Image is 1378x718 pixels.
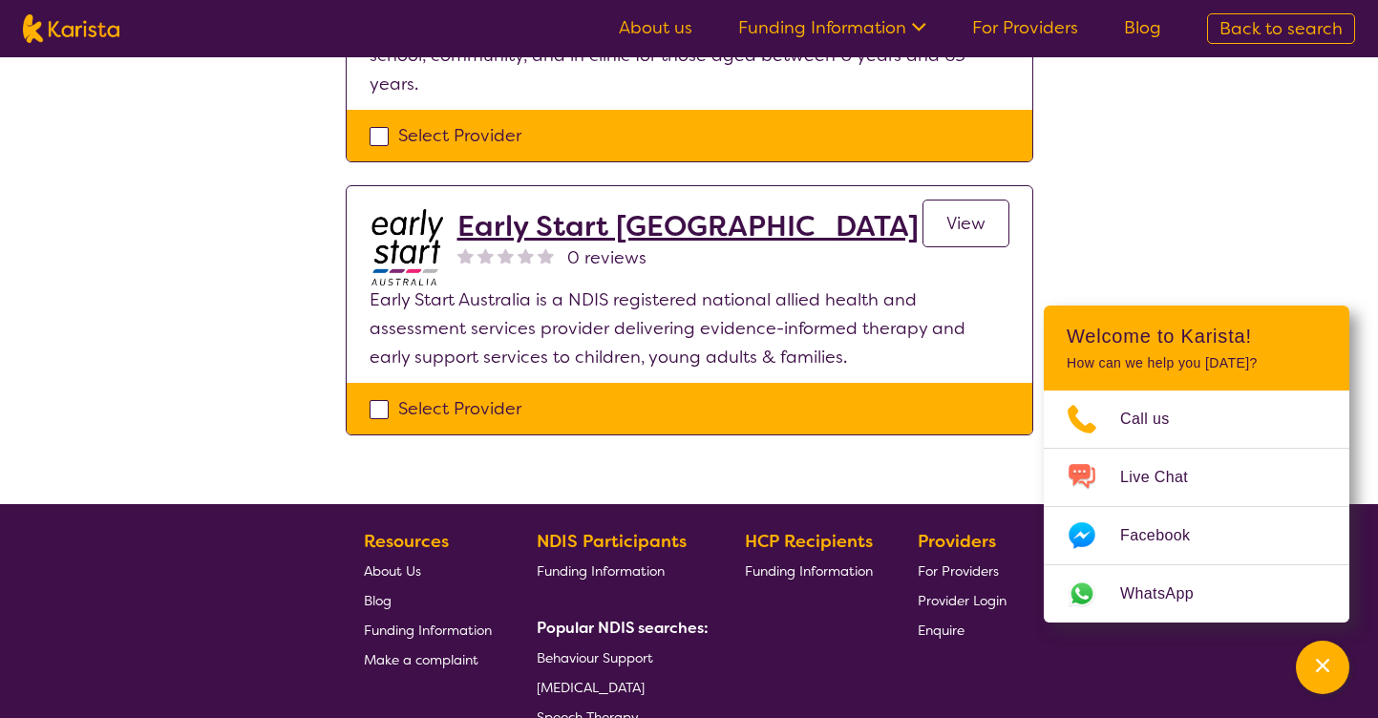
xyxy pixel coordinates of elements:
[364,592,392,609] span: Blog
[370,285,1009,371] p: Early Start Australia is a NDIS registered national allied health and assessment services provide...
[918,530,996,553] b: Providers
[537,618,709,638] b: Popular NDIS searches:
[537,679,645,696] span: [MEDICAL_DATA]
[1044,391,1349,623] ul: Choose channel
[922,200,1009,247] a: View
[537,649,653,666] span: Behaviour Support
[364,651,478,668] span: Make a complaint
[537,530,687,553] b: NDIS Participants
[364,585,492,615] a: Blog
[518,247,534,264] img: nonereviewstar
[745,530,873,553] b: HCP Recipients
[619,16,692,39] a: About us
[972,16,1078,39] a: For Providers
[364,644,492,674] a: Make a complaint
[537,672,701,702] a: [MEDICAL_DATA]
[745,556,873,585] a: Funding Information
[918,562,999,580] span: For Providers
[918,615,1007,644] a: Enquire
[567,243,647,272] span: 0 reviews
[537,643,701,672] a: Behaviour Support
[918,556,1007,585] a: For Providers
[1207,13,1355,44] a: Back to search
[1120,463,1211,492] span: Live Chat
[23,14,119,43] img: Karista logo
[537,562,665,580] span: Funding Information
[477,247,494,264] img: nonereviewstar
[364,622,492,639] span: Funding Information
[498,247,514,264] img: nonereviewstar
[1067,355,1326,371] p: How can we help you [DATE]?
[745,562,873,580] span: Funding Information
[1120,521,1213,550] span: Facebook
[1124,16,1161,39] a: Blog
[946,212,986,235] span: View
[538,247,554,264] img: nonereviewstar
[457,209,919,243] a: Early Start [GEOGRAPHIC_DATA]
[1067,325,1326,348] h2: Welcome to Karista!
[1120,580,1217,608] span: WhatsApp
[370,209,446,285] img: bdpoyytkvdhmeftzccod.jpg
[457,247,474,264] img: nonereviewstar
[918,592,1007,609] span: Provider Login
[918,622,965,639] span: Enquire
[364,615,492,644] a: Funding Information
[1296,641,1349,694] button: Channel Menu
[1219,17,1343,40] span: Back to search
[738,16,926,39] a: Funding Information
[364,562,421,580] span: About Us
[1120,405,1193,433] span: Call us
[918,585,1007,615] a: Provider Login
[1044,306,1349,623] div: Channel Menu
[364,530,449,553] b: Resources
[537,556,701,585] a: Funding Information
[1044,565,1349,623] a: Web link opens in a new tab.
[364,556,492,585] a: About Us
